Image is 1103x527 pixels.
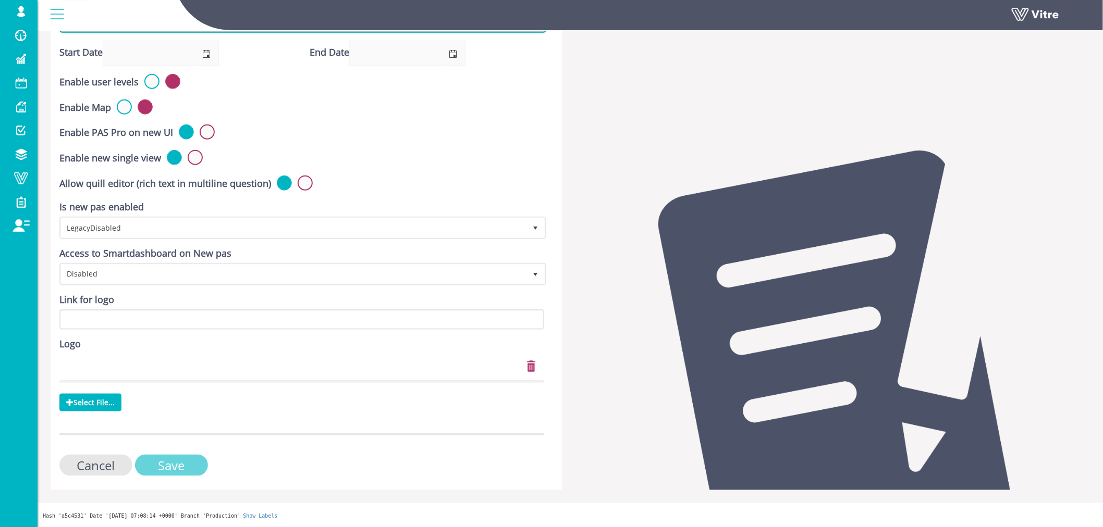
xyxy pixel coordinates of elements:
[59,337,81,351] label: Logo
[43,513,240,519] span: Hash 'a5c4531' Date '[DATE] 07:08:14 +0000' Branch 'Production'
[526,218,545,237] span: select
[59,293,114,307] label: Link for logo
[59,76,139,89] label: Enable user levels
[59,200,144,214] label: Is new pas enabled
[526,265,545,283] span: select
[61,218,526,237] span: LegacyDisabled
[194,41,218,66] span: select
[59,455,132,476] input: Cancel
[59,126,173,140] label: Enable PAS Pro on new UI
[59,152,161,165] label: Enable new single view
[59,101,111,115] label: Enable Map
[310,46,349,59] label: End Date
[59,177,271,191] label: Allow quill editor (rich text in multiline question)
[135,455,208,476] input: Save
[59,247,231,260] label: Access to Smartdashboard on New pas
[59,394,121,411] span: Select File...
[59,46,103,59] label: Start Date
[243,513,277,519] a: Show Labels
[61,265,526,283] span: Disabled
[441,41,465,66] span: select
